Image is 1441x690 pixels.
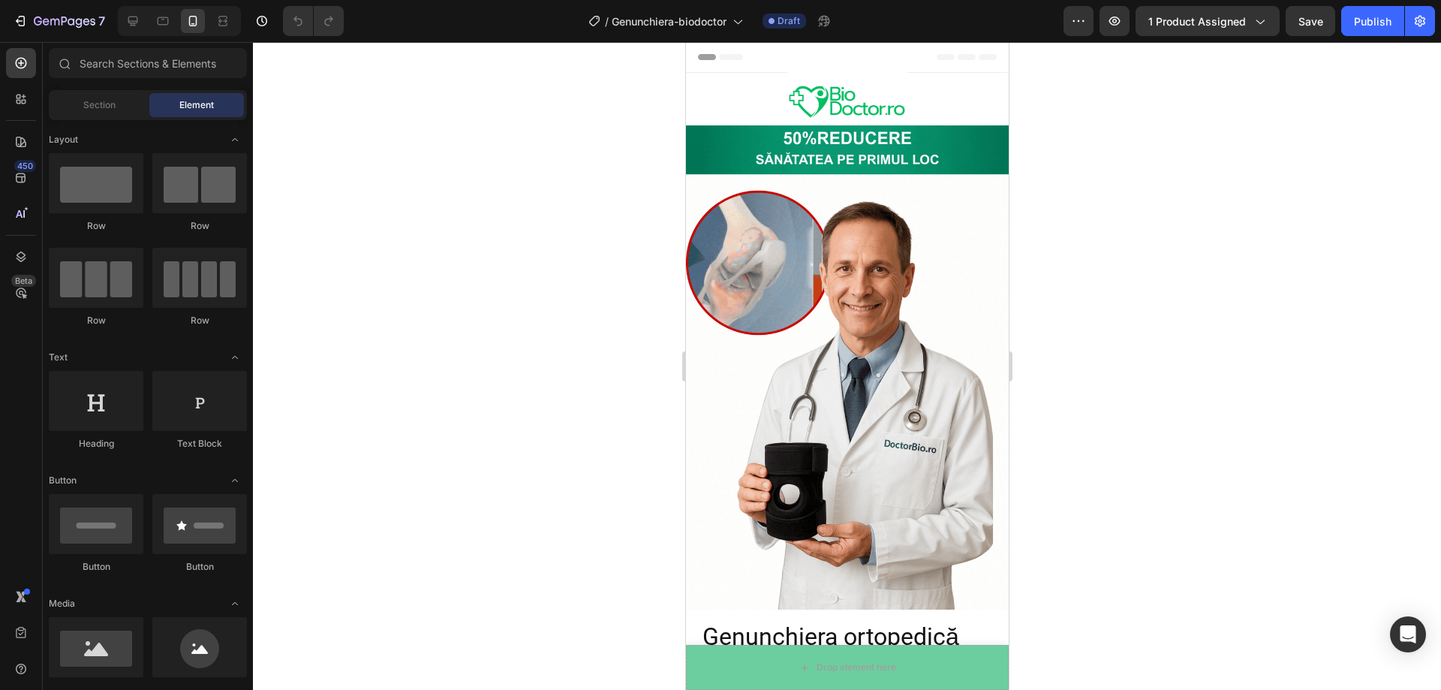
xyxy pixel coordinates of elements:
div: Row [152,314,247,327]
div: Row [152,219,247,233]
div: Heading [49,437,143,450]
iframe: Design area [686,42,1009,690]
span: Toggle open [223,345,247,369]
span: Toggle open [223,128,247,152]
span: Section [83,98,116,112]
button: Save [1286,6,1335,36]
span: Media [49,597,75,610]
span: Save [1298,15,1323,28]
span: Layout [49,133,78,146]
button: 7 [6,6,112,36]
span: 1 product assigned [1148,14,1246,29]
input: Search Sections & Elements [49,48,247,78]
span: Draft [778,14,800,28]
span: Toggle open [223,592,247,616]
div: Text Block [152,437,247,450]
p: 7 [98,12,105,30]
div: Button [49,560,143,574]
h2: Genunchiera ortopedică [15,581,308,659]
span: Text [49,351,68,364]
span: Element [179,98,214,112]
div: Button [152,560,247,574]
span: Genunchiera-biodoctor [612,14,727,29]
span: Toggle open [223,469,247,493]
div: Undo/Redo [283,6,344,36]
div: Row [49,314,143,327]
button: Publish [1341,6,1404,36]
span: Button [49,474,77,487]
div: Row [49,219,143,233]
div: 450 [14,160,36,172]
div: Publish [1354,14,1391,29]
div: Open Intercom Messenger [1390,616,1426,652]
div: Beta [11,275,36,287]
button: 1 product assigned [1136,6,1280,36]
span: / [605,14,609,29]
